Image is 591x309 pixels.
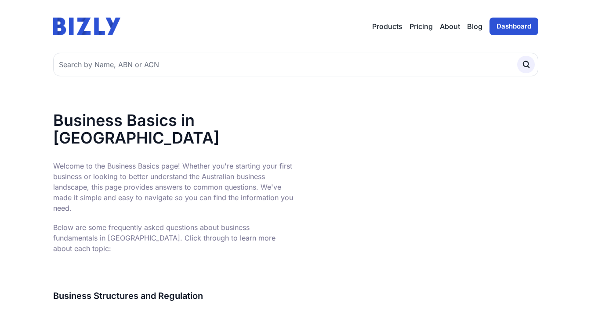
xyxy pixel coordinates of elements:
button: Products [372,21,402,32]
a: Pricing [410,21,433,32]
h1: Business Basics in [GEOGRAPHIC_DATA] [53,111,296,147]
p: Below are some frequently asked questions about business fundamentals in [GEOGRAPHIC_DATA]. Click... [53,222,296,254]
p: Welcome to the Business Basics page! Whether you're starting your first business or looking to be... [53,161,296,213]
a: Dashboard [489,18,538,35]
input: Search by Name, ABN or ACN [53,53,538,76]
h3: Business Structures and Regulation [53,289,296,303]
a: About [440,21,460,32]
a: Blog [467,21,482,32]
